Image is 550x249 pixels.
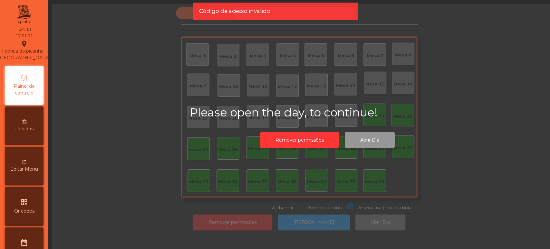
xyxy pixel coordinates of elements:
span: Editar Menu [10,166,38,173]
span: Código de acesso inválido [199,7,270,15]
i: location_on [20,40,28,48]
span: Pedidos [15,125,34,132]
div: [DATE] [17,26,31,32]
i: qr_code [20,198,28,206]
img: qpiato [16,3,32,26]
span: Qr codes [14,208,34,214]
button: Abrir Dia [345,132,395,148]
div: 17:51:31 [15,33,33,39]
button: Remover permissões [260,132,339,148]
span: Painel de controlo [6,83,42,96]
i: date_range [20,239,28,246]
h2: Please open the day, to continue! [190,106,465,119]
